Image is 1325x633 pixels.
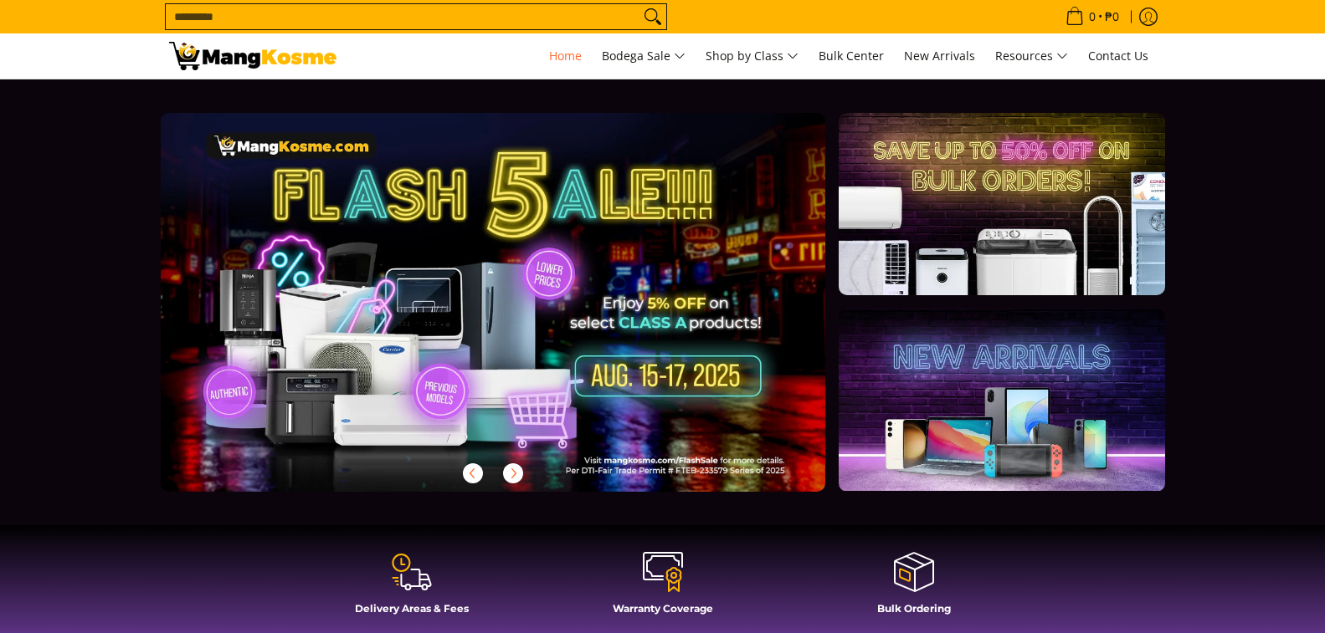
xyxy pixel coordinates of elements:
[797,602,1031,615] h4: Bulk Ordering
[593,33,694,79] a: Bodega Sale
[904,48,975,64] span: New Arrivals
[810,33,892,79] a: Bulk Center
[602,46,686,67] span: Bodega Sale
[1088,48,1148,64] span: Contact Us
[495,455,532,492] button: Next
[639,4,666,29] button: Search
[1080,33,1157,79] a: Contact Us
[1061,8,1124,26] span: •
[353,33,1157,79] nav: Main Menu
[987,33,1076,79] a: Resources
[546,602,780,615] h4: Warranty Coverage
[896,33,983,79] a: New Arrivals
[549,48,582,64] span: Home
[295,602,529,615] h4: Delivery Areas & Fees
[706,46,799,67] span: Shop by Class
[797,550,1031,627] a: Bulk Ordering
[295,550,529,627] a: Delivery Areas & Fees
[819,48,884,64] span: Bulk Center
[455,455,491,492] button: Previous
[1102,11,1122,23] span: ₱0
[541,33,590,79] a: Home
[546,550,780,627] a: Warranty Coverage
[169,42,336,70] img: Mang Kosme: Your Home Appliances Warehouse Sale Partner!
[697,33,807,79] a: Shop by Class
[1086,11,1098,23] span: 0
[995,46,1068,67] span: Resources
[161,113,880,518] a: More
